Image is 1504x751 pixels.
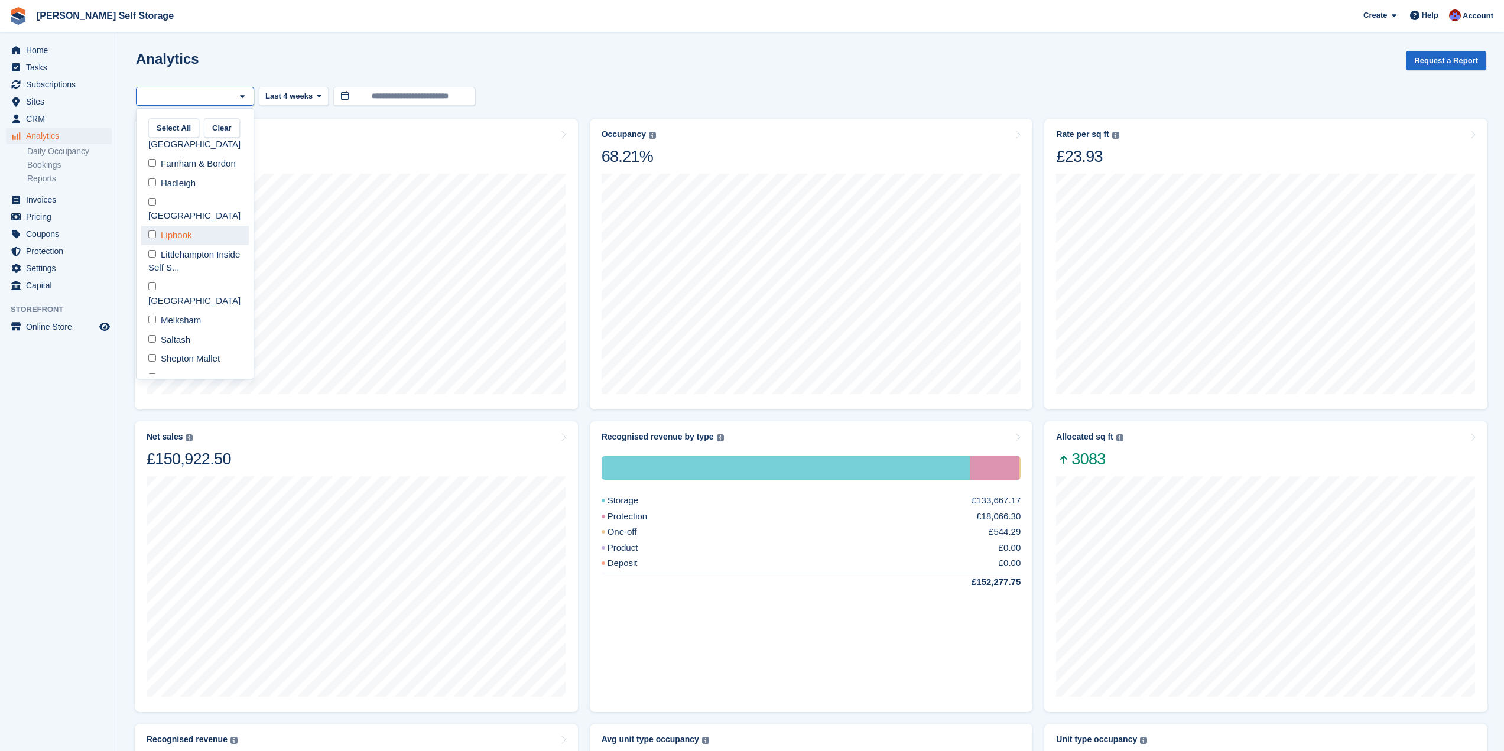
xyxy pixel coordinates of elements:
span: Storefront [11,304,118,316]
div: Storage [602,494,667,508]
div: £544.29 [989,525,1021,539]
div: Farnham & Bordon [141,154,249,174]
div: [GEOGRAPHIC_DATA] [141,278,249,310]
span: Analytics [26,128,97,144]
div: [GEOGRAPHIC_DATA] [141,193,249,226]
div: Littlehampton Inside Self S... [141,245,249,278]
span: Online Store [26,318,97,335]
span: Invoices [26,191,97,208]
span: Settings [26,260,97,277]
a: menu [6,209,112,225]
a: menu [6,226,112,242]
img: icon-info-grey-7440780725fd019a000dd9b08b2336e03edf1995a4989e88bcd33f0948082b44.svg [1140,737,1147,744]
div: Product [602,541,667,555]
div: Occupancy [602,129,646,139]
img: icon-info-grey-7440780725fd019a000dd9b08b2336e03edf1995a4989e88bcd33f0948082b44.svg [186,434,193,441]
a: Preview store [98,320,112,334]
div: One-off [602,525,665,539]
button: Request a Report [1406,51,1486,70]
div: £0.00 [999,541,1021,555]
span: 3083 [1056,449,1123,469]
span: Sites [26,93,97,110]
div: Hadleigh [141,174,249,193]
img: icon-info-grey-7440780725fd019a000dd9b08b2336e03edf1995a4989e88bcd33f0948082b44.svg [1116,434,1123,441]
a: menu [6,277,112,294]
div: £18,066.30 [976,510,1021,524]
a: menu [6,76,112,93]
div: £133,667.17 [972,494,1021,508]
img: icon-info-grey-7440780725fd019a000dd9b08b2336e03edf1995a4989e88bcd33f0948082b44.svg [717,434,724,441]
div: Allocated sq ft [1056,432,1113,442]
a: Bookings [27,160,112,171]
span: Last 4 weeks [265,90,313,102]
span: Coupons [26,226,97,242]
a: menu [6,243,112,259]
span: Home [26,42,97,58]
span: CRM [26,110,97,127]
span: Help [1422,9,1438,21]
div: Melksham [141,311,249,330]
div: 68.21% [602,147,656,167]
span: Tasks [26,59,97,76]
img: icon-info-grey-7440780725fd019a000dd9b08b2336e03edf1995a4989e88bcd33f0948082b44.svg [702,737,709,744]
div: Saltash [141,330,249,349]
a: menu [6,93,112,110]
div: £23.93 [1056,147,1119,167]
div: [GEOGRAPHIC_DATA] [141,121,249,154]
img: icon-info-grey-7440780725fd019a000dd9b08b2336e03edf1995a4989e88bcd33f0948082b44.svg [230,737,238,744]
a: menu [6,128,112,144]
a: menu [6,42,112,58]
div: Protection [970,456,1019,480]
a: menu [6,59,112,76]
a: Daily Occupancy [27,146,112,157]
span: Account [1463,10,1493,22]
span: Protection [26,243,97,259]
div: Storage [602,456,970,480]
div: £0.00 [999,557,1021,570]
div: Net sales [147,432,183,442]
img: Tim Brant-Coles [1449,9,1461,21]
div: Deposit [602,557,666,570]
a: [PERSON_NAME] Self Storage [32,6,178,25]
div: Warminster [141,369,249,388]
img: icon-info-grey-7440780725fd019a000dd9b08b2336e03edf1995a4989e88bcd33f0948082b44.svg [1112,132,1119,139]
span: Create [1363,9,1387,21]
div: Liphook [141,226,249,245]
div: Protection [602,510,676,524]
span: Subscriptions [26,76,97,93]
div: One-off [1019,456,1021,480]
div: Rate per sq ft [1056,129,1109,139]
div: Recognised revenue [147,734,228,745]
div: £150,922.50 [147,449,231,469]
img: stora-icon-8386f47178a22dfd0bd8f6a31ec36ba5ce8667c1dd55bd0f319d3a0aa187defe.svg [9,7,27,25]
a: menu [6,260,112,277]
div: Shepton Mallet [141,349,249,369]
span: Capital [26,277,97,294]
button: Select All [148,118,199,138]
a: menu [6,191,112,208]
span: Pricing [26,209,97,225]
button: Last 4 weeks [259,87,329,106]
div: Unit type occupancy [1056,734,1137,745]
a: Reports [27,173,112,184]
div: Avg unit type occupancy [602,734,699,745]
div: £152,277.75 [943,576,1021,589]
img: icon-info-grey-7440780725fd019a000dd9b08b2336e03edf1995a4989e88bcd33f0948082b44.svg [649,132,656,139]
button: Clear [204,118,240,138]
h2: Analytics [136,51,199,67]
a: menu [6,110,112,127]
a: menu [6,318,112,335]
div: Recognised revenue by type [602,432,714,442]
